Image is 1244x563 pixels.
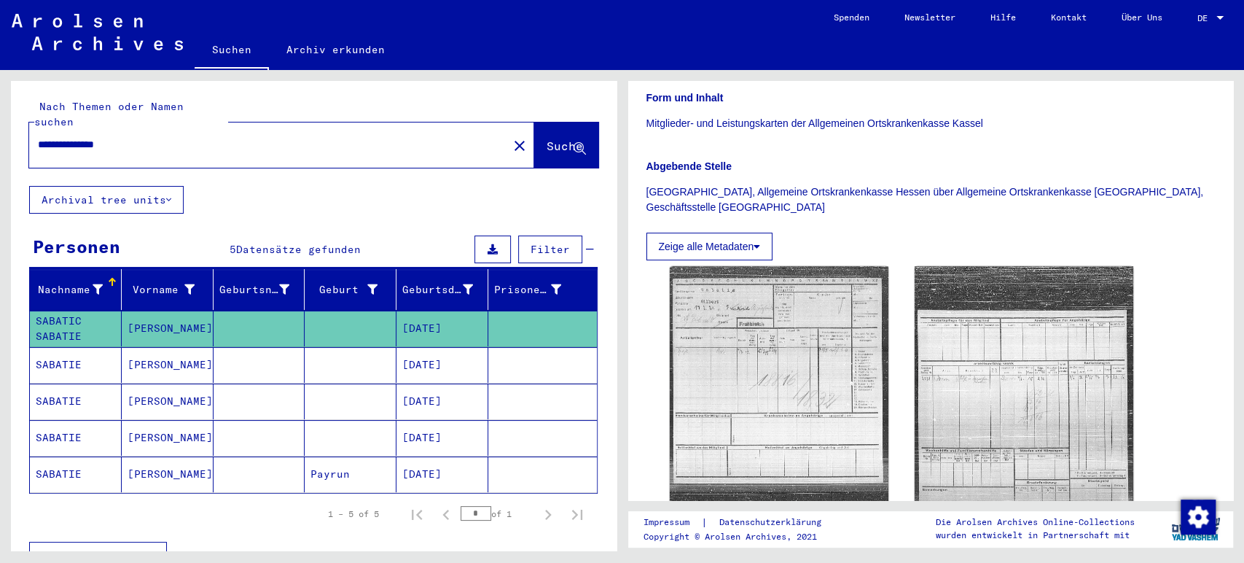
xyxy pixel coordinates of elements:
button: Clear [505,131,534,160]
button: Filter [518,236,582,263]
mat-cell: [PERSON_NAME] [122,457,214,492]
span: DE [1197,13,1213,23]
mat-header-cell: Prisoner # [488,269,597,310]
button: Suche [534,123,598,168]
div: Prisoner # [494,278,579,301]
span: Datensätze gefunden [236,243,361,256]
div: Prisoner # [494,282,561,298]
mat-label: Nach Themen oder Namen suchen [34,100,184,128]
a: Impressum [643,515,701,530]
mat-header-cell: Geburtsdatum [396,269,488,310]
p: Copyright © Arolsen Archives, 2021 [643,530,839,543]
img: 002.jpg [915,266,1133,524]
mat-cell: [DATE] [396,347,488,383]
div: Personen [33,233,120,260]
mat-header-cell: Nachname [30,269,122,310]
a: Datenschutzerklärung [708,515,839,530]
b: Abgebende Stelle [646,160,732,172]
mat-cell: [PERSON_NAME] [122,384,214,419]
div: | [643,515,839,530]
div: Vorname [128,282,195,298]
div: Geburtsname [219,278,308,301]
div: Geburt‏ [310,282,377,298]
mat-header-cell: Geburtsname [214,269,305,310]
img: Arolsen_neg.svg [12,14,183,50]
mat-cell: Payrun [305,457,396,492]
p: Mitglieder- und Leistungskarten der Allgemeinen Ortskrankenkasse Kassel [646,116,1216,131]
a: Suchen [195,32,269,70]
span: Weniger anzeigen [42,549,146,562]
mat-cell: SABATIE [30,457,122,492]
div: of 1 [461,507,533,521]
span: Suche [547,139,583,153]
span: 5 [230,243,236,256]
mat-cell: SABATIE [30,347,122,383]
mat-cell: [PERSON_NAME] [122,311,214,346]
a: Archiv erkunden [269,32,402,67]
div: 1 – 5 of 5 [328,508,379,521]
mat-header-cell: Vorname [122,269,214,310]
div: Vorname [128,278,213,301]
div: Geburtsname [219,282,290,298]
mat-cell: [PERSON_NAME] [122,420,214,456]
mat-cell: SABATIC SABATIE [30,311,122,346]
p: [GEOGRAPHIC_DATA], Allgemeine Ortskrankenkasse Hessen über Allgemeine Ortskrankenkasse [GEOGRAPHI... [646,185,1216,215]
mat-cell: [DATE] [396,420,488,456]
img: Zustimmung ändern [1181,500,1216,535]
b: Form und Inhalt [646,92,724,104]
p: wurden entwickelt in Partnerschaft mit [936,529,1135,542]
p: Die Arolsen Archives Online-Collections [936,516,1135,529]
mat-cell: [DATE] [396,384,488,419]
mat-icon: close [511,137,528,155]
button: Zeige alle Metadaten [646,233,773,260]
mat-cell: [DATE] [396,311,488,346]
img: 001.jpg [670,266,888,526]
img: yv_logo.png [1168,510,1223,547]
mat-cell: [PERSON_NAME] [122,347,214,383]
button: Previous page [431,500,461,529]
div: Geburtsdatum [402,282,473,298]
span: Filter [531,243,570,256]
mat-cell: [DATE] [396,457,488,492]
div: Nachname [36,278,121,301]
button: First page [402,500,431,529]
div: Geburtsdatum [402,278,491,301]
mat-cell: SABATIE [30,420,122,456]
div: Geburt‏ [310,278,396,301]
mat-header-cell: Geburt‏ [305,269,396,310]
button: Next page [533,500,563,529]
button: Archival tree units [29,186,184,214]
mat-cell: SABATIE [30,384,122,419]
button: Last page [563,500,592,529]
div: Nachname [36,282,103,298]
